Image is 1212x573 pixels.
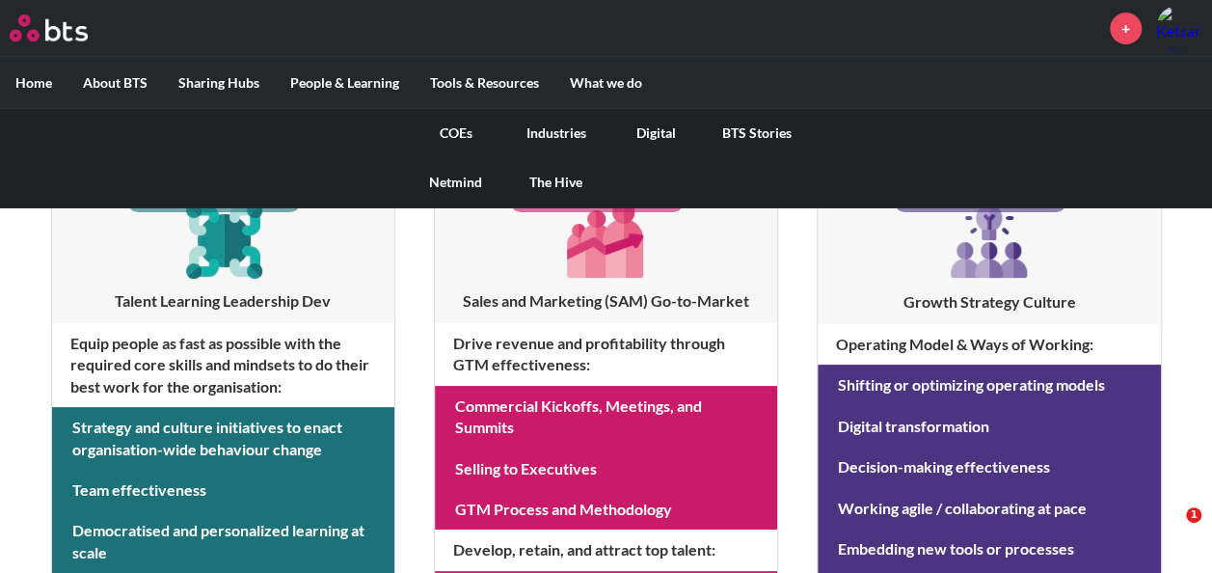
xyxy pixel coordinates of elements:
h3: Talent Learning Leadership Dev [52,290,394,312]
h4: Operating Model & Ways of Working : [818,324,1160,365]
img: BTS Logo [10,14,88,41]
label: What we do [554,58,658,108]
a: Go home [10,14,123,41]
h3: Sales and Marketing (SAM) Go-to-Market [435,290,777,312]
img: Ketsara Wongasa [1156,5,1202,51]
a: + [1110,13,1142,44]
h4: Drive revenue and profitability through GTM effectiveness : [435,323,777,386]
label: People & Learning [275,58,415,108]
label: Tools & Resources [415,58,554,108]
h4: Equip people as fast as possible with the required core skills and mindsets to do their best work... [52,323,394,407]
label: About BTS [67,58,163,108]
img: [object Object] [177,193,269,285]
a: Profile [1156,5,1202,51]
label: Sharing Hubs [163,58,275,108]
h3: Growth Strategy Culture [818,291,1160,313]
img: [object Object] [943,193,1036,286]
h4: Develop, retain, and attract top talent : [435,530,777,570]
span: 1 [1186,507,1201,523]
iframe: Intercom live chat [1146,507,1193,554]
img: [object Object] [560,193,652,285]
